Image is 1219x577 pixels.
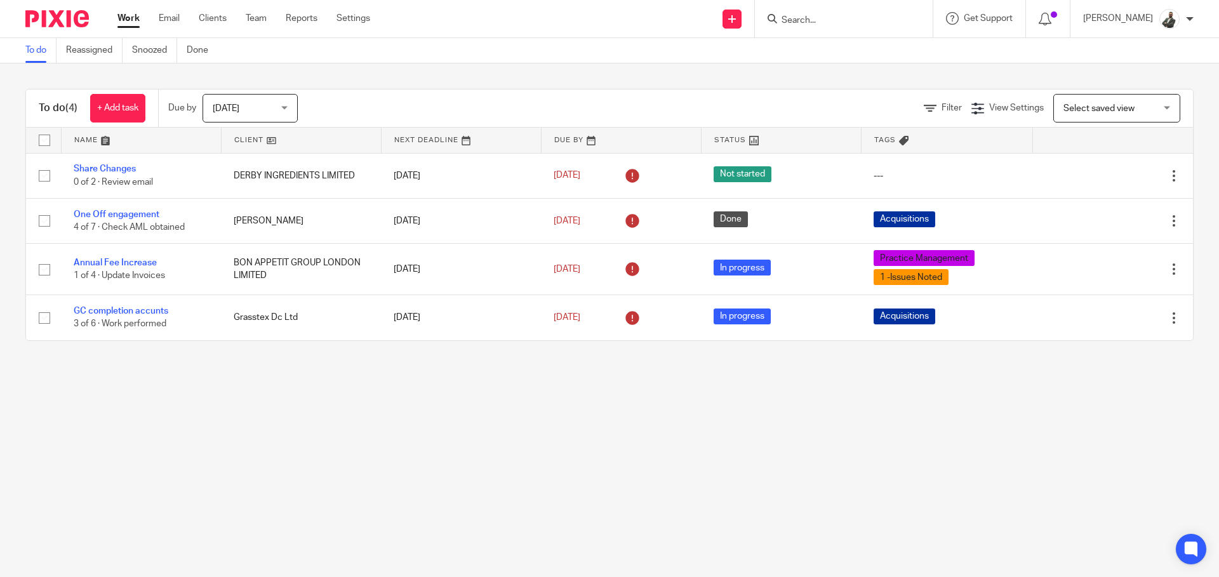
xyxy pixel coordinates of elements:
span: 4 of 7 · Check AML obtained [74,223,185,232]
span: [DATE] [554,216,580,225]
span: View Settings [989,103,1044,112]
td: Grasstex Dc Ltd [221,295,381,340]
p: [PERSON_NAME] [1083,12,1153,25]
a: Reassigned [66,38,123,63]
img: AWPHOTO_EXPERTEYE_060.JPG [1159,9,1180,29]
a: Reports [286,12,317,25]
span: [DATE] [213,104,239,113]
a: Email [159,12,180,25]
td: DERBY INGREDIENTS LIMITED [221,153,381,198]
a: Clients [199,12,227,25]
td: [DATE] [381,153,541,198]
span: 3 of 6 · Work performed [74,320,166,329]
a: GC completion accunts [74,307,168,315]
span: Done [714,211,748,227]
td: BON APPETIT GROUP LONDON LIMITED [221,244,381,295]
span: [DATE] [554,265,580,274]
span: Practice Management [874,250,975,266]
a: Work [117,12,140,25]
span: Tags [874,136,896,143]
div: --- [874,169,1020,182]
td: [PERSON_NAME] [221,198,381,243]
span: [DATE] [554,171,580,180]
span: In progress [714,260,771,275]
span: Select saved view [1063,104,1135,113]
img: Pixie [25,10,89,27]
span: Get Support [964,14,1013,23]
span: 0 of 2 · Review email [74,178,153,187]
a: Annual Fee Increase [74,258,157,267]
a: Done [187,38,218,63]
a: Share Changes [74,164,136,173]
span: Not started [714,166,771,182]
span: In progress [714,308,771,324]
span: Filter [942,103,962,112]
span: 1 of 4 · Update Invoices [74,271,165,280]
a: Settings [336,12,370,25]
span: Acquisitions [874,308,935,324]
span: Acquisitions [874,211,935,227]
span: (4) [65,103,77,113]
td: [DATE] [381,244,541,295]
input: Search [780,15,895,27]
span: 1 -Issues Noted [874,269,949,285]
p: Due by [168,102,196,114]
a: Team [246,12,267,25]
td: [DATE] [381,198,541,243]
a: Snoozed [132,38,177,63]
a: + Add task [90,94,145,123]
span: [DATE] [554,313,580,322]
td: [DATE] [381,295,541,340]
a: One Off engagement [74,210,159,219]
a: To do [25,38,57,63]
h1: To do [39,102,77,115]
